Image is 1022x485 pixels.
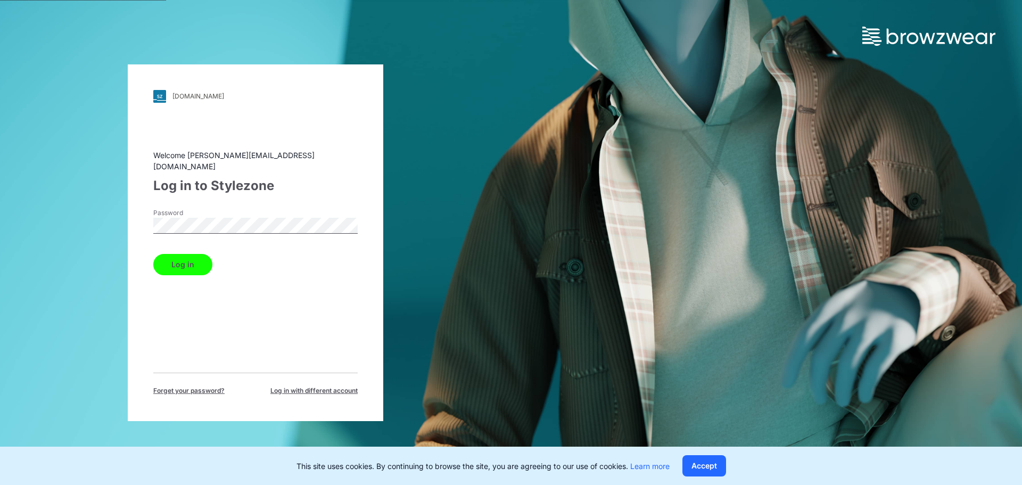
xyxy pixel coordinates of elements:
p: This site uses cookies. By continuing to browse the site, you are agreeing to our use of cookies. [296,461,670,472]
span: Log in with different account [270,386,358,396]
div: Welcome [PERSON_NAME][EMAIL_ADDRESS][DOMAIN_NAME] [153,150,358,172]
div: Log in to Stylezone [153,176,358,195]
a: [DOMAIN_NAME] [153,90,358,103]
img: svg+xml;base64,PHN2ZyB3aWR0aD0iMjgiIGhlaWdodD0iMjgiIHZpZXdCb3g9IjAgMCAyOCAyOCIgZmlsbD0ibm9uZSIgeG... [153,90,166,103]
img: browzwear-logo.73288ffb.svg [862,27,995,46]
label: Password [153,208,228,218]
a: Learn more [630,462,670,471]
div: [DOMAIN_NAME] [172,92,224,100]
button: Log in [153,254,212,275]
span: Forget your password? [153,386,225,396]
button: Accept [682,455,726,476]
